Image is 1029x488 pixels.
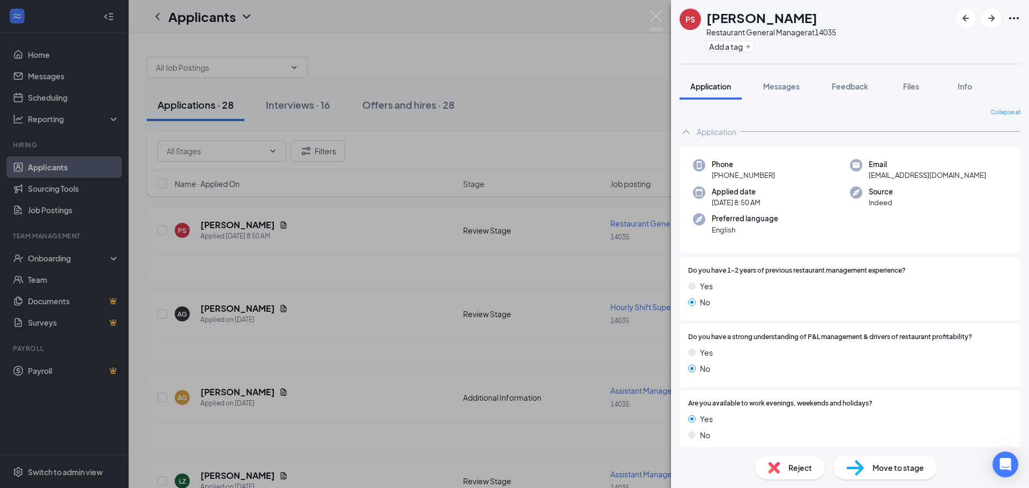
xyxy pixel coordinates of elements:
span: English [712,224,778,235]
span: Collapse all [991,108,1020,117]
span: Are you available to work evenings, weekends and holidays? [688,399,873,409]
span: Do you have 1-2 years of previous restaurant management experience? [688,266,906,276]
button: ArrowLeftNew [956,9,975,28]
span: [DATE] 8:50 AM [712,197,760,208]
div: Open Intercom Messenger [993,452,1018,477]
span: Indeed [869,197,893,208]
svg: Ellipses [1008,12,1020,25]
span: [EMAIL_ADDRESS][DOMAIN_NAME] [869,170,986,181]
span: No [700,429,710,441]
span: Do you have a strong understanding of P&L management & drivers of restaurant profitability? [688,332,972,342]
span: Move to stage [873,462,924,474]
svg: ChevronUp [680,125,692,138]
span: Feedback [832,81,868,91]
div: PS [685,14,695,25]
button: ArrowRight [982,9,1001,28]
span: Info [958,81,972,91]
span: Yes [700,413,713,425]
div: Application [697,126,736,137]
span: Yes [700,347,713,358]
svg: ArrowLeftNew [959,12,972,25]
span: No [700,363,710,374]
div: Restaurant General Manager at 14035 [706,27,836,37]
span: Messages [763,81,800,91]
button: PlusAdd a tag [706,41,754,52]
span: Email [869,159,986,170]
span: No [700,296,710,308]
span: Applied date [712,186,760,197]
span: Reject [788,462,812,474]
span: Preferred language [712,213,778,224]
span: Source [869,186,893,197]
svg: ArrowRight [985,12,998,25]
span: Phone [712,159,775,170]
span: Yes [700,280,713,292]
span: Application [690,81,731,91]
svg: Plus [745,43,751,50]
span: Files [903,81,919,91]
h1: [PERSON_NAME] [706,9,817,27]
span: [PHONE_NUMBER] [712,170,775,181]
